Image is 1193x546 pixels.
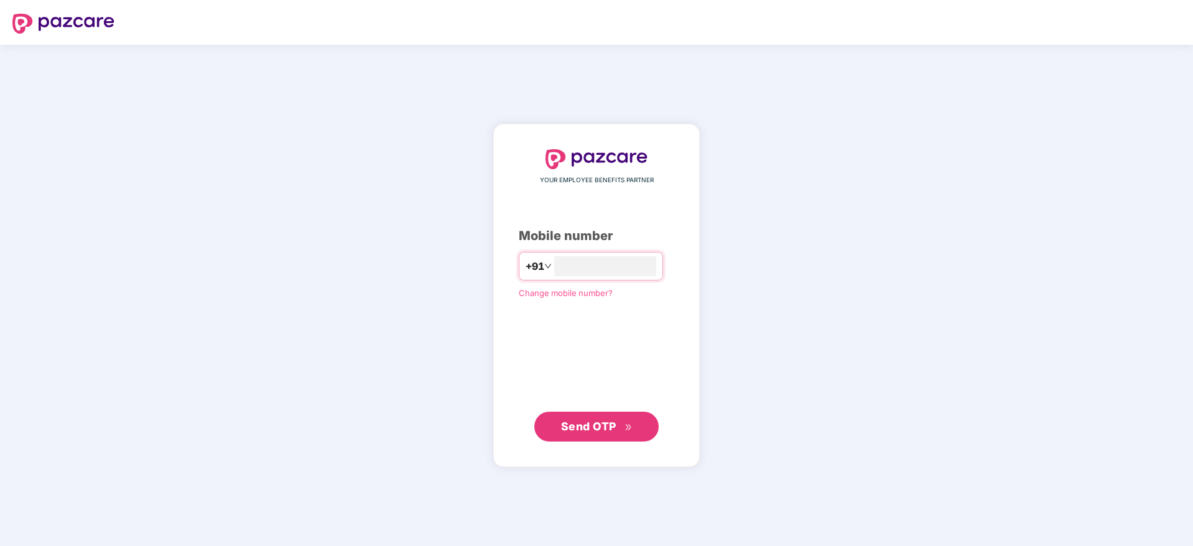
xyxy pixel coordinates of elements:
[624,423,633,432] span: double-right
[519,226,674,246] div: Mobile number
[540,175,654,185] span: YOUR EMPLOYEE BENEFITS PARTNER
[561,420,616,433] span: Send OTP
[534,412,659,442] button: Send OTPdouble-right
[526,259,544,274] span: +91
[519,288,613,298] a: Change mobile number?
[12,14,114,34] img: logo
[545,149,648,169] img: logo
[544,262,552,270] span: down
